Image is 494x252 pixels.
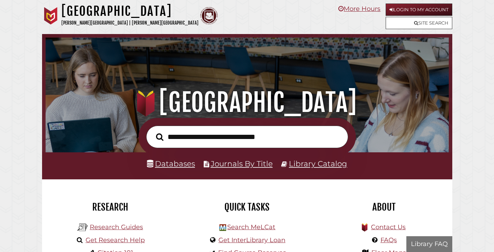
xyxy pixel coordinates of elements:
[200,7,218,25] img: Calvin Theological Seminary
[321,201,447,213] h2: About
[147,159,195,168] a: Databases
[219,224,226,231] img: Hekman Library Logo
[211,159,273,168] a: Journals By Title
[42,7,60,25] img: Calvin University
[184,201,310,213] h2: Quick Tasks
[338,5,380,13] a: More Hours
[227,223,275,231] a: Search MeLCat
[61,4,198,19] h1: [GEOGRAPHIC_DATA]
[77,222,88,233] img: Hekman Library Logo
[90,223,143,231] a: Research Guides
[386,17,452,29] a: Site Search
[386,4,452,16] a: Login to My Account
[61,19,198,27] p: [PERSON_NAME][GEOGRAPHIC_DATA] | [PERSON_NAME][GEOGRAPHIC_DATA]
[153,131,167,142] button: Search
[47,201,174,213] h2: Research
[86,236,145,244] a: Get Research Help
[380,236,397,244] a: FAQs
[156,133,163,141] i: Search
[218,236,285,244] a: Get InterLibrary Loan
[53,87,441,118] h1: [GEOGRAPHIC_DATA]
[289,159,347,168] a: Library Catalog
[371,223,406,231] a: Contact Us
